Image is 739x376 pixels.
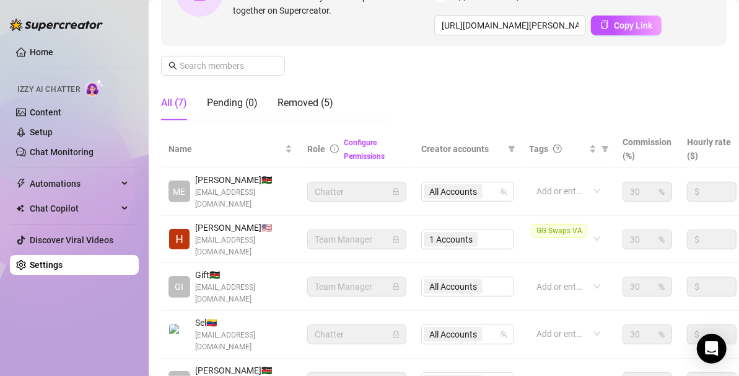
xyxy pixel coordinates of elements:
[168,61,177,70] span: search
[315,325,399,344] span: Chatter
[16,179,26,189] span: thunderbolt
[697,334,727,364] div: Open Intercom Messenger
[531,224,587,238] span: GG Swaps VA
[591,16,662,35] button: Copy Link
[392,236,400,243] span: lock
[180,59,268,73] input: Search members
[315,182,399,201] span: Chatter
[161,96,187,110] div: All (7)
[330,145,339,153] span: info-circle
[85,79,104,97] img: AI Chatter
[175,280,184,293] span: GI
[207,96,258,110] div: Pending (0)
[529,142,548,156] span: Tags
[195,316,292,329] span: Sel 🇻🇪
[505,140,518,158] span: filter
[30,147,94,157] a: Chat Monitoring
[601,145,609,153] span: filter
[392,331,400,338] span: lock
[10,19,103,31] img: logo-BBDzfeDw.svg
[429,185,477,199] span: All Accounts
[30,260,63,270] a: Settings
[614,20,652,30] span: Copy Link
[424,327,483,342] span: All Accounts
[17,84,80,96] span: Izzy AI Chatter
[615,130,680,168] th: Commission (%)
[195,187,292,210] span: [EMAIL_ADDRESS][DOMAIN_NAME]
[392,188,400,195] span: lock
[30,127,53,137] a: Setup
[599,140,611,158] span: filter
[500,331,507,338] span: team
[173,185,186,199] span: ME
[195,268,292,282] span: Gift 🇰🇪
[421,142,503,156] span: Creator accounts
[195,221,292,235] span: [PERSON_NAME] 🇺🇸
[424,184,483,199] span: All Accounts
[278,96,333,110] div: Removed (5)
[195,329,292,353] span: [EMAIL_ADDRESS][DOMAIN_NAME]
[195,282,292,305] span: [EMAIL_ADDRESS][DOMAIN_NAME]
[195,173,292,187] span: [PERSON_NAME] 🇰🇪
[600,20,609,29] span: copy
[508,145,515,153] span: filter
[344,138,385,161] a: Configure Permissions
[30,107,61,117] a: Content
[315,230,399,249] span: Team Manager
[315,277,399,296] span: Team Manager
[30,199,118,218] span: Chat Copilot
[168,142,282,156] span: Name
[30,47,53,57] a: Home
[195,235,292,258] span: [EMAIL_ADDRESS][DOMAIN_NAME]
[30,174,118,194] span: Automations
[392,283,400,290] span: lock
[161,130,300,168] th: Name
[553,145,562,153] span: question-circle
[429,328,477,341] span: All Accounts
[30,235,113,245] a: Discover Viral Videos
[169,229,190,249] img: Heather Williams
[16,204,24,213] img: Chat Copilot
[307,144,325,154] span: Role
[169,324,190,344] img: Sel
[500,188,507,195] span: team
